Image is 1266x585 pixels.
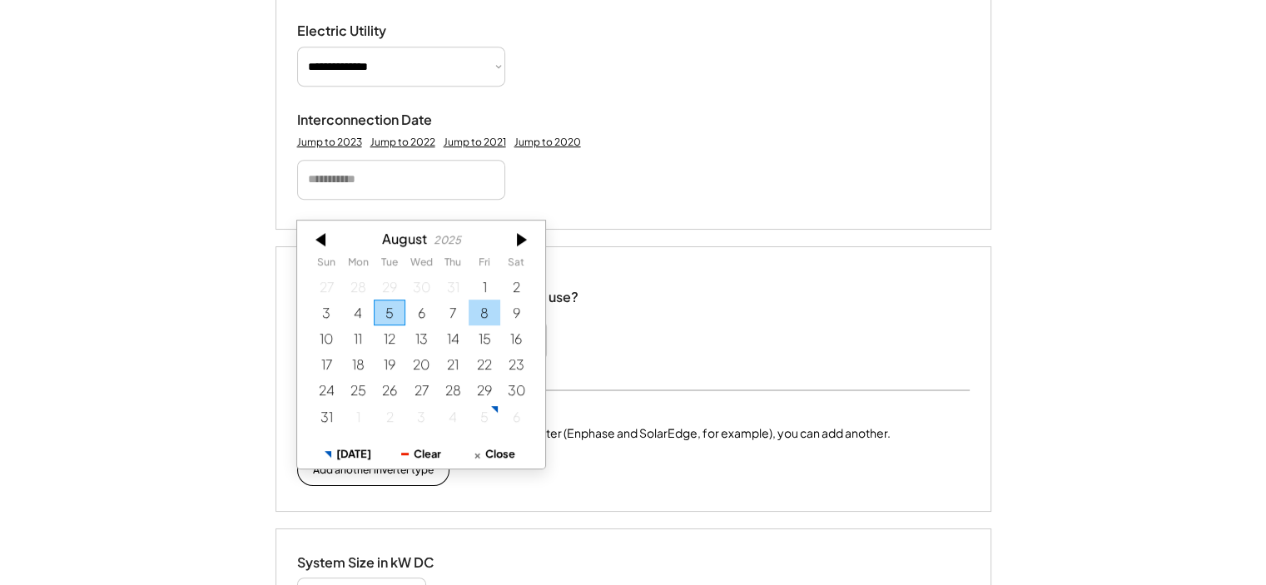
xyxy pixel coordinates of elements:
[342,300,374,325] div: 8/04/2025
[458,439,531,468] button: Close
[469,377,500,403] div: 8/29/2025
[297,424,891,442] div: If this system has more than one make of inverter (Enphase and SolarEdge, for example), you can a...
[469,300,500,325] div: 8/08/2025
[374,377,405,403] div: 8/26/2025
[310,325,342,351] div: 8/10/2025
[374,351,405,377] div: 8/19/2025
[405,274,437,300] div: 7/30/2025
[444,136,506,149] div: Jump to 2021
[297,454,449,486] button: Add another inverter type
[310,351,342,377] div: 8/17/2025
[469,274,500,300] div: 8/01/2025
[437,351,469,377] div: 8/21/2025
[514,136,581,149] div: Jump to 2020
[310,274,342,300] div: 7/27/2025
[469,325,500,351] div: 8/15/2025
[312,439,385,468] button: [DATE]
[374,256,405,273] th: Tuesday
[500,403,532,429] div: 9/06/2025
[374,403,405,429] div: 9/02/2025
[405,325,437,351] div: 8/13/2025
[310,377,342,403] div: 8/24/2025
[405,377,437,403] div: 8/27/2025
[297,112,464,129] div: Interconnection Date
[374,300,405,325] div: 8/05/2025
[437,274,469,300] div: 7/31/2025
[437,300,469,325] div: 8/07/2025
[370,136,435,149] div: Jump to 2022
[469,351,500,377] div: 8/22/2025
[405,256,437,273] th: Wednesday
[434,234,461,246] div: 2025
[310,403,342,429] div: 8/31/2025
[342,325,374,351] div: 8/11/2025
[500,351,532,377] div: 8/23/2025
[310,300,342,325] div: 8/03/2025
[342,377,374,403] div: 8/25/2025
[374,325,405,351] div: 8/12/2025
[437,256,469,273] th: Thursday
[342,256,374,273] th: Monday
[310,256,342,273] th: Sunday
[500,325,532,351] div: 8/16/2025
[500,300,532,325] div: 8/09/2025
[405,403,437,429] div: 9/03/2025
[342,351,374,377] div: 8/18/2025
[437,403,469,429] div: 9/04/2025
[385,439,458,468] button: Clear
[437,325,469,351] div: 8/14/2025
[297,554,464,572] div: System Size in kW DC
[374,274,405,300] div: 7/29/2025
[405,300,437,325] div: 8/06/2025
[500,377,532,403] div: 8/30/2025
[383,231,428,246] div: August
[405,351,437,377] div: 8/20/2025
[437,377,469,403] div: 8/28/2025
[342,403,374,429] div: 9/01/2025
[500,256,532,273] th: Saturday
[469,256,500,273] th: Friday
[297,22,464,40] div: Electric Utility
[500,274,532,300] div: 8/02/2025
[297,136,362,149] div: Jump to 2023
[469,403,500,429] div: 9/05/2025
[342,274,374,300] div: 7/28/2025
